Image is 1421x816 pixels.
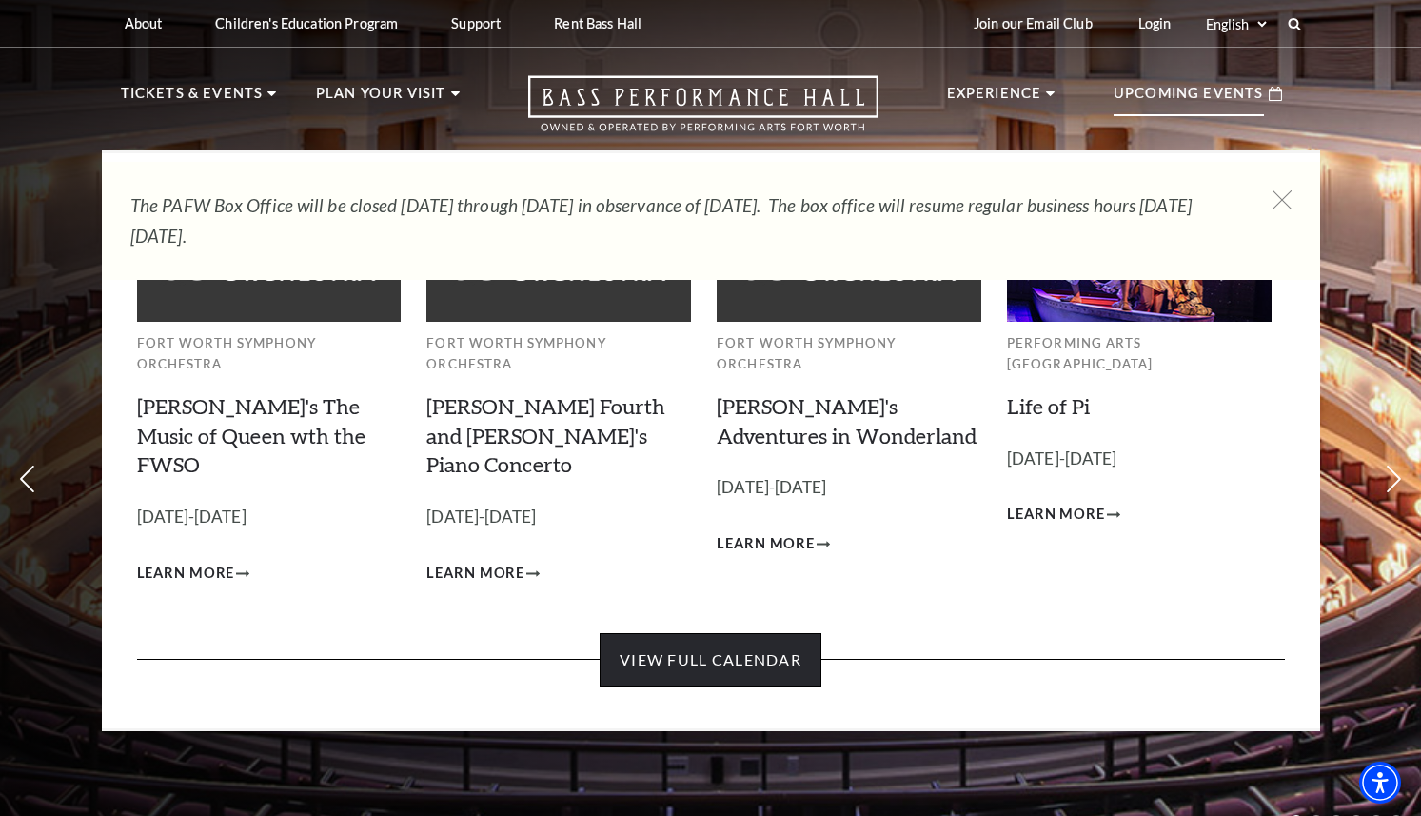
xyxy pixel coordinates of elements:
[426,332,691,375] p: Fort Worth Symphony Orchestra
[125,15,163,31] p: About
[460,75,947,150] a: Open this option
[426,562,540,586] a: Learn More Brahms Fourth and Grieg's Piano Concerto
[451,15,501,31] p: Support
[137,562,235,586] span: Learn More
[717,474,981,502] p: [DATE]-[DATE]
[130,194,1192,247] em: The PAFW Box Office will be closed [DATE] through [DATE] in observance of [DATE]. The box office ...
[137,504,402,531] p: [DATE]-[DATE]
[316,82,446,116] p: Plan Your Visit
[600,633,821,687] a: View Full Calendar
[137,562,250,586] a: Learn More Windborne's The Music of Queen wth the FWSO
[137,332,402,375] p: Fort Worth Symphony Orchestra
[717,393,977,448] a: [PERSON_NAME]'s Adventures in Wonderland
[717,532,830,556] a: Learn More Alice's Adventures in Wonderland
[121,82,264,116] p: Tickets & Events
[137,393,365,478] a: [PERSON_NAME]'s The Music of Queen wth the FWSO
[554,15,641,31] p: Rent Bass Hall
[1007,503,1120,527] a: Learn More Life of Pi
[947,82,1042,116] p: Experience
[1202,15,1270,33] select: Select:
[1359,762,1401,804] div: Accessibility Menu
[1007,393,1090,419] a: Life of Pi
[717,332,981,375] p: Fort Worth Symphony Orchestra
[717,532,815,556] span: Learn More
[1007,332,1272,375] p: Performing Arts [GEOGRAPHIC_DATA]
[1007,446,1272,473] p: [DATE]-[DATE]
[1007,503,1105,527] span: Learn More
[426,393,665,478] a: [PERSON_NAME] Fourth and [PERSON_NAME]'s Piano Concerto
[215,15,398,31] p: Children's Education Program
[426,562,524,586] span: Learn More
[1114,82,1264,116] p: Upcoming Events
[426,504,691,531] p: [DATE]-[DATE]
